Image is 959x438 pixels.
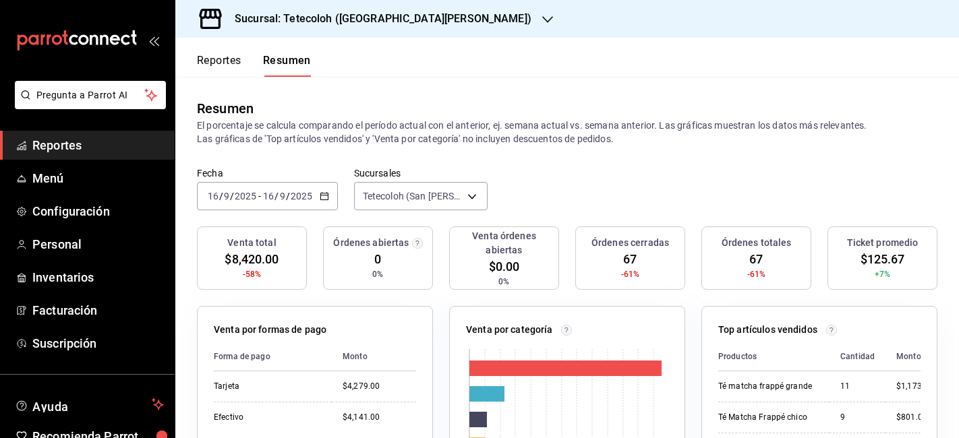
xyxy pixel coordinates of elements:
div: navigation tabs [197,54,311,77]
input: ---- [290,191,313,201]
label: Fecha [197,168,338,178]
span: 0% [498,276,509,288]
h3: Órdenes totales [722,236,792,250]
span: / [274,191,279,201]
span: Configuración [32,202,164,220]
div: $4,279.00 [343,381,416,392]
input: -- [223,191,230,201]
h3: Venta órdenes abiertas [455,229,553,257]
input: ---- [234,191,257,201]
h3: Órdenes cerradas [591,236,669,250]
p: Venta por categoría [466,323,553,337]
span: Reportes [32,136,164,154]
input: -- [279,191,286,201]
span: Tetecoloh (San [PERSON_NAME]) [363,189,463,203]
div: $1,173.00 [896,381,933,392]
span: Inventarios [32,268,164,286]
div: 9 [840,412,875,423]
div: Resumen [197,98,254,119]
h3: Sucursal: Tetecoloh ([GEOGRAPHIC_DATA][PERSON_NAME]) [224,11,531,27]
span: $125.67 [861,250,905,268]
span: / [230,191,234,201]
input: -- [262,191,274,201]
h3: Venta total [227,236,276,250]
p: Top artículos vendidos [718,323,817,337]
label: Sucursales [354,168,488,178]
span: 0 [374,250,381,268]
span: +7% [875,268,890,280]
span: 67 [623,250,637,268]
span: Pregunta a Parrot AI [36,88,145,102]
a: Pregunta a Parrot AI [9,98,166,112]
span: / [286,191,290,201]
span: Personal [32,235,164,253]
button: Resumen [263,54,311,77]
th: Productos [718,342,830,371]
span: 0% [372,268,383,280]
th: Forma de pago [214,342,332,371]
div: Efectivo [214,412,321,423]
button: open_drawer_menu [148,35,159,46]
div: Tarjeta [214,381,321,392]
h3: Ticket promedio [847,236,919,250]
span: Ayuda [32,396,146,412]
span: $8,420.00 [225,250,279,268]
span: / [219,191,223,201]
div: Té matcha frappé grande [718,381,819,392]
span: 67 [749,250,763,268]
th: Monto [332,342,416,371]
th: Cantidad [830,342,885,371]
span: Suscripción [32,334,164,352]
span: Facturación [32,301,164,319]
button: Pregunta a Parrot AI [15,81,166,109]
p: El porcentaje se calcula comparando el período actual con el anterior, ej. semana actual vs. sema... [197,119,937,146]
div: $801.00 [896,412,933,423]
p: Venta por formas de pago [214,323,326,337]
span: -58% [243,268,262,280]
span: $0.00 [489,257,520,276]
th: Monto [885,342,933,371]
span: Menú [32,169,164,187]
span: -61% [621,268,640,280]
input: -- [207,191,219,201]
span: -61% [747,268,766,280]
span: - [258,191,261,201]
div: $4,141.00 [343,412,416,423]
div: 11 [840,381,875,392]
h3: Órdenes abiertas [333,236,409,250]
button: Reportes [197,54,241,77]
div: Té Matcha Frappé chico [718,412,819,423]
